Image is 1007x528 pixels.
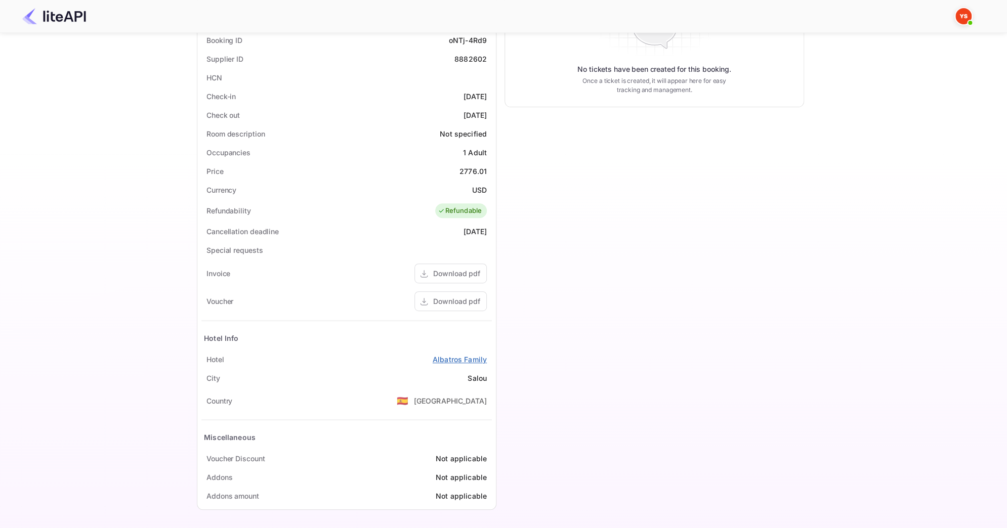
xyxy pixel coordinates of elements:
img: LiteAPI Logo [22,8,86,24]
img: Yandex Support [955,8,972,24]
div: Check out [206,110,240,120]
div: City [206,373,220,383]
div: Download pdf [433,268,480,279]
div: Salou [468,373,487,383]
div: HCN [206,72,222,83]
div: Occupancies [206,147,250,158]
a: Albatros Family [433,354,487,365]
div: Not applicable [436,472,487,482]
div: Booking ID [206,35,242,46]
div: [DATE] [464,91,487,102]
div: Check-in [206,91,236,102]
div: Not specified [440,128,487,139]
div: Hotel [206,354,224,365]
p: No tickets have been created for this booking. [577,64,731,74]
div: Currency [206,185,236,195]
div: USD [472,185,487,195]
div: Addons [206,472,232,482]
div: Cancellation deadline [206,226,279,237]
p: Once a ticket is created, it will appear here for easy tracking and management. [574,76,734,95]
div: Country [206,395,232,406]
div: 2776.01 [459,166,487,177]
div: oNTj-4Rd9 [449,35,487,46]
div: [DATE] [464,110,487,120]
div: Voucher [206,296,233,306]
div: Special requests [206,245,263,255]
div: 8882602 [454,54,487,64]
div: Hotel Info [204,333,239,343]
div: [GEOGRAPHIC_DATA] [413,395,487,406]
div: Download pdf [433,296,480,306]
div: Invoice [206,268,230,279]
div: Refundability [206,205,251,216]
div: [DATE] [464,226,487,237]
div: Price [206,166,224,177]
div: Supplier ID [206,54,243,64]
div: Refundable [438,206,482,216]
span: United States [397,391,408,410]
div: Not applicable [436,453,487,464]
div: 1 Adult [463,147,487,158]
div: Miscellaneous [204,432,256,443]
div: Voucher Discount [206,453,265,464]
div: Room description [206,128,265,139]
div: Addons amount [206,491,259,501]
div: Not applicable [436,491,487,501]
